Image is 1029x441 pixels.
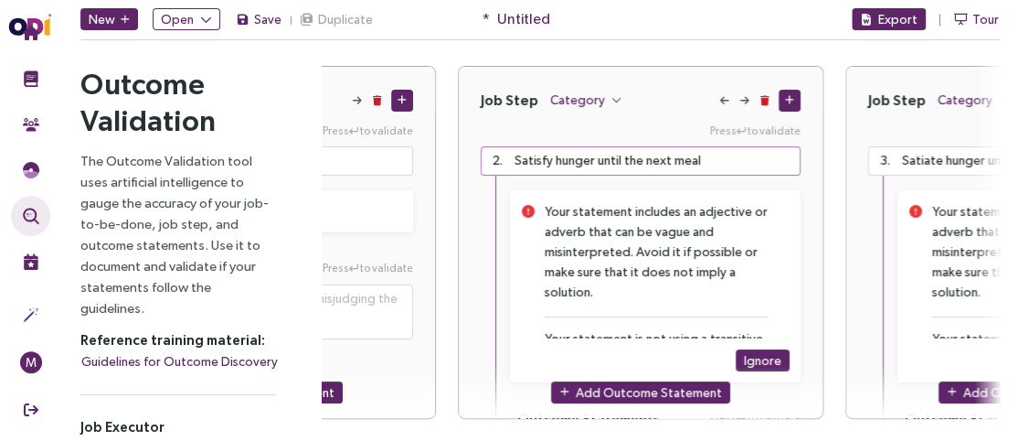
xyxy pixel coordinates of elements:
button: M [11,342,50,382]
button: Training [11,59,50,99]
button: Community [11,104,50,145]
button: Category [549,89,622,111]
button: Delete Job Step [371,95,384,108]
button: Ignore [736,350,790,371]
button: Duplicate [299,8,374,30]
button: Outcome Validation [11,196,50,236]
span: Add Outcome Statement [576,382,722,403]
img: Live Events [23,253,39,270]
button: Move Left [718,95,731,108]
button: Actions [11,295,50,335]
div: Your statement includes an adjective or adverb that can be vague and misinterpreted. Avoid it if ... [545,201,768,302]
strong: Reference training material: [80,332,265,348]
button: Tour [953,8,1000,30]
button: New [80,8,138,30]
span: Category [550,90,605,110]
button: Category [937,89,1010,111]
button: Export [852,8,926,30]
button: Live Events [11,242,50,282]
textarea: Press Enter to validate [481,146,801,176]
h5: Job Executor [80,418,276,436]
button: Guidelines for Outcome Discovery [80,350,279,372]
img: Training [23,70,39,87]
span: Tour [972,9,999,29]
img: Community [23,116,39,133]
span: New [89,9,115,29]
span: Export [878,9,918,29]
span: Category [938,90,992,110]
span: Guidelines for Outcome Discovery [81,351,278,371]
button: Add Outcome Statement [551,382,730,403]
button: Move Right [351,95,364,108]
div: Your statement is not using a transitive verb. It requires a transitive verb, with an object that... [545,328,768,409]
button: Home [11,13,50,53]
span: Ignore [744,350,781,371]
button: Move Right [738,95,751,108]
span: Open [161,9,194,29]
button: Save [235,8,282,30]
button: Delete Job Step [758,95,771,108]
span: Press to validate [323,260,413,277]
img: Actions [23,307,39,323]
button: Sign Out [11,390,50,430]
h4: Job Step [481,91,538,109]
h4: Job Step [868,91,926,109]
button: Needs Framework [11,150,50,190]
p: The Outcome Validation tool uses artificial intelligence to gauge the accuracy of your job-to-be-... [80,150,276,318]
span: M [26,351,37,373]
img: JTBD Needs Framework [23,162,39,178]
span: Untitled [496,7,549,30]
h2: Outcome Validation [80,66,276,139]
button: Open [153,8,220,30]
img: Outcome Validation [23,208,39,224]
span: Save [254,9,281,29]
